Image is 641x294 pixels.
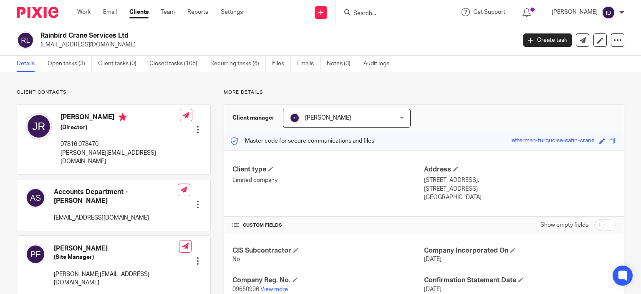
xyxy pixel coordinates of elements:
a: Audit logs [363,56,396,72]
span: 09650996 [232,286,259,292]
span: Get Support [473,9,505,15]
img: Pixie [17,7,58,18]
a: Open tasks (3) [48,56,92,72]
img: svg%3E [25,188,45,208]
a: Recurring tasks (6) [210,56,266,72]
p: Master code for secure communications and files [230,137,374,145]
span: [PERSON_NAME] [305,115,351,121]
a: Reports [187,8,208,16]
h4: CIS Subcontractor [232,246,424,255]
a: Clients [129,8,149,16]
span: No [232,256,240,262]
a: Settings [221,8,243,16]
p: Limited company [232,176,424,184]
p: [PERSON_NAME] [552,8,598,16]
img: svg%3E [25,113,52,140]
h3: Client manager [232,114,275,122]
h4: Address [424,165,616,174]
p: [EMAIL_ADDRESS][DOMAIN_NAME] [54,214,178,222]
img: svg%3E [25,244,45,264]
a: Team [161,8,175,16]
a: Files [272,56,291,72]
h4: CUSTOM FIELDS [232,222,424,229]
h4: Company Incorporated On [424,246,616,255]
a: Emails [297,56,320,72]
a: Closed tasks (105) [149,56,204,72]
p: Client contacts [17,89,211,96]
i: Primary [119,113,127,121]
a: Email [103,8,117,16]
p: [PERSON_NAME][EMAIL_ADDRESS][DOMAIN_NAME] [61,149,180,166]
a: Create task [523,33,572,47]
input: Search [353,10,428,18]
img: svg%3E [290,113,300,123]
p: [STREET_ADDRESS], [424,176,616,184]
p: [PERSON_NAME][EMAIL_ADDRESS][DOMAIN_NAME] [54,270,179,287]
h4: Confirmation Statement Date [424,276,616,285]
span: [DATE] [424,256,442,262]
h5: (Director) [61,123,180,132]
p: [EMAIL_ADDRESS][DOMAIN_NAME] [40,41,511,49]
h5: (Site Manager) [54,253,179,261]
p: [STREET_ADDRESS] [424,185,616,193]
h2: Rainbird Crane Services Ltd [40,31,417,40]
div: letterman-turquoise-satin-crane [510,136,595,146]
p: More details [224,89,624,96]
a: Client tasks (0) [98,56,143,72]
a: Details [17,56,41,72]
h4: Accounts Department - [PERSON_NAME] [54,188,178,206]
label: Show empty fields [540,221,588,229]
p: 07816 078470 [61,140,180,148]
h4: [PERSON_NAME] [61,113,180,123]
a: Notes (3) [327,56,357,72]
a: Work [77,8,91,16]
a: View more [260,286,288,292]
span: [DATE] [424,286,442,292]
img: svg%3E [602,6,615,19]
h4: Company Reg. No. [232,276,424,285]
p: [GEOGRAPHIC_DATA] [424,193,616,202]
img: svg%3E [17,31,34,49]
h4: [PERSON_NAME] [54,244,179,253]
h4: Client type [232,165,424,174]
